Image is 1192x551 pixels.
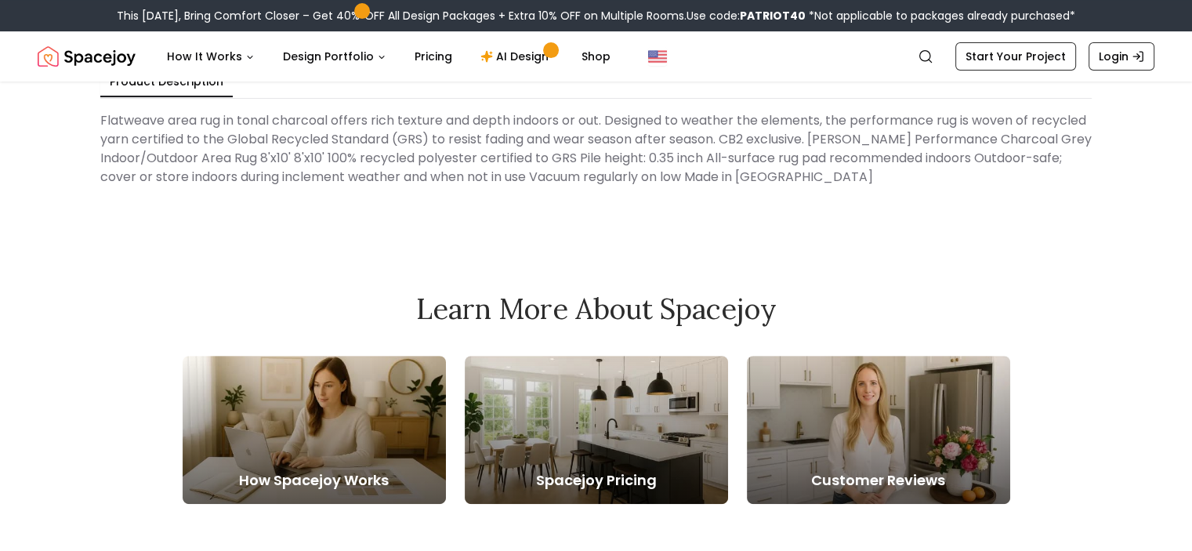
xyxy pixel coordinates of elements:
[183,356,446,504] a: How Spacejoy Works
[747,356,1010,504] a: Customer Reviews
[38,41,136,72] img: Spacejoy Logo
[806,8,1075,24] span: *Not applicable to packages already purchased*
[747,469,1010,491] h5: Customer Reviews
[38,31,1154,82] nav: Global
[154,41,623,72] nav: Main
[183,469,446,491] h5: How Spacejoy Works
[465,469,728,491] h5: Spacejoy Pricing
[687,8,806,24] span: Use code:
[38,41,136,72] a: Spacejoy
[117,8,1075,24] div: This [DATE], Bring Comfort Closer – Get 40% OFF All Design Packages + Extra 10% OFF on Multiple R...
[569,41,623,72] a: Shop
[100,67,233,97] button: Product Description
[648,47,667,66] img: United States
[100,105,1092,193] div: Flatweave area rug in tonal charcoal offers rich texture and depth indoors or out. Designed to we...
[468,41,566,72] a: AI Design
[270,41,399,72] button: Design Portfolio
[154,41,267,72] button: How It Works
[1089,42,1154,71] a: Login
[183,293,1010,324] h2: Learn More About Spacejoy
[955,42,1076,71] a: Start Your Project
[465,356,728,504] a: Spacejoy Pricing
[402,41,465,72] a: Pricing
[740,8,806,24] b: PATRIOT40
